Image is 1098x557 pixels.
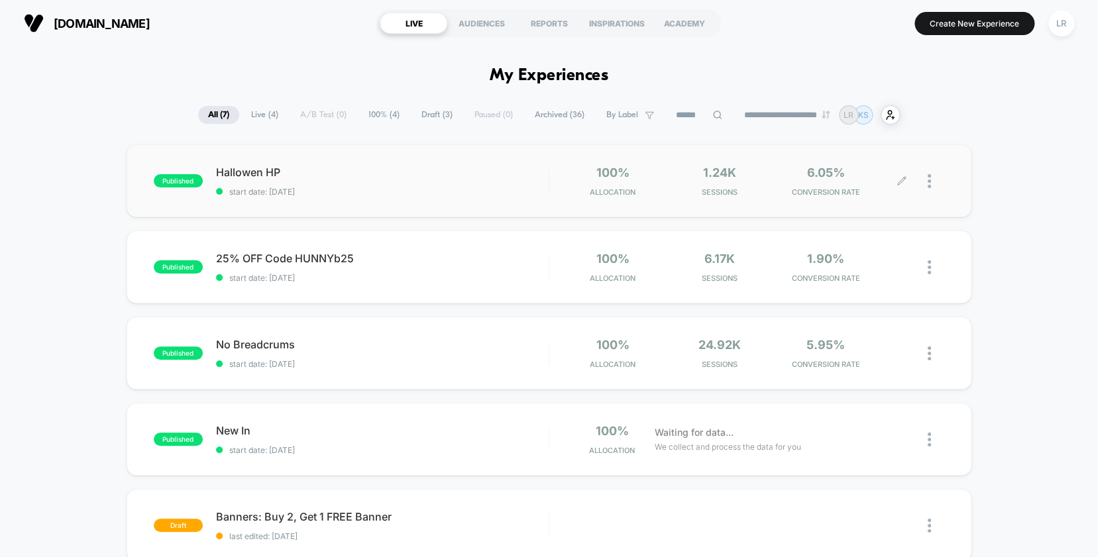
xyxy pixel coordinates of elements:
div: ACADEMY [650,13,718,34]
img: close [928,260,931,274]
img: close [928,432,931,446]
span: 6.05% [806,166,844,179]
img: close [928,174,931,188]
h1: My Experiences [490,66,608,85]
span: 6.17k [704,252,734,266]
span: Draft ( 3 ) [412,106,463,124]
span: Hallowen HP [216,166,549,179]
span: CONVERSION RATE [776,187,876,197]
span: No Breadcrums [216,338,549,351]
span: Sessions [669,187,769,197]
span: CONVERSION RATE [776,360,876,369]
span: [DOMAIN_NAME] [54,17,150,30]
p: LR [844,110,853,120]
span: last edited: [DATE] [216,531,549,541]
span: Sessions [669,274,769,283]
img: close [928,519,931,532]
span: Allocation [590,187,635,197]
span: 24.92k [698,338,740,352]
span: 100% [595,424,628,438]
span: Allocation [589,446,635,455]
div: LIVE [380,13,447,34]
img: Visually logo [24,13,44,33]
span: By Label [606,110,638,120]
span: Archived ( 36 ) [525,106,594,124]
span: start date: [DATE] [216,445,549,455]
span: 1.90% [807,252,844,266]
img: close [928,346,931,360]
div: INSPIRATIONS [582,13,650,34]
span: 100% [596,252,630,266]
span: 100% [596,166,630,179]
span: 25% OFF Code HUNNYb25 [216,252,549,265]
span: 100% [596,338,630,352]
span: start date: [DATE] [216,273,549,283]
span: All ( 7 ) [198,106,239,124]
span: Live ( 4 ) [241,106,288,124]
div: REPORTS [515,13,582,34]
button: [DOMAIN_NAME] [20,13,154,34]
span: draft [154,519,203,532]
span: Sessions [669,360,769,369]
span: published [154,260,203,274]
span: 1.24k [702,166,736,179]
span: Allocation [590,274,635,283]
button: Create New Experience [914,12,1034,35]
span: 5.95% [806,338,845,352]
span: 100% ( 4 ) [358,106,410,124]
span: Waiting for data... [654,425,733,440]
span: published [154,432,203,446]
span: CONVERSION RATE [776,274,876,283]
div: LR [1048,11,1074,36]
img: end [822,111,830,119]
div: AUDIENCES [447,13,515,34]
span: published [154,174,203,187]
span: start date: [DATE] [216,359,549,369]
span: Allocation [590,360,635,369]
span: New In [216,424,549,437]
span: Banners: Buy 2, Get 1 FREE Banner [216,510,549,523]
p: KS [858,110,869,120]
span: published [154,346,203,360]
span: start date: [DATE] [216,187,549,197]
span: We collect and process the data for you [654,440,800,453]
button: LR [1044,10,1078,37]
